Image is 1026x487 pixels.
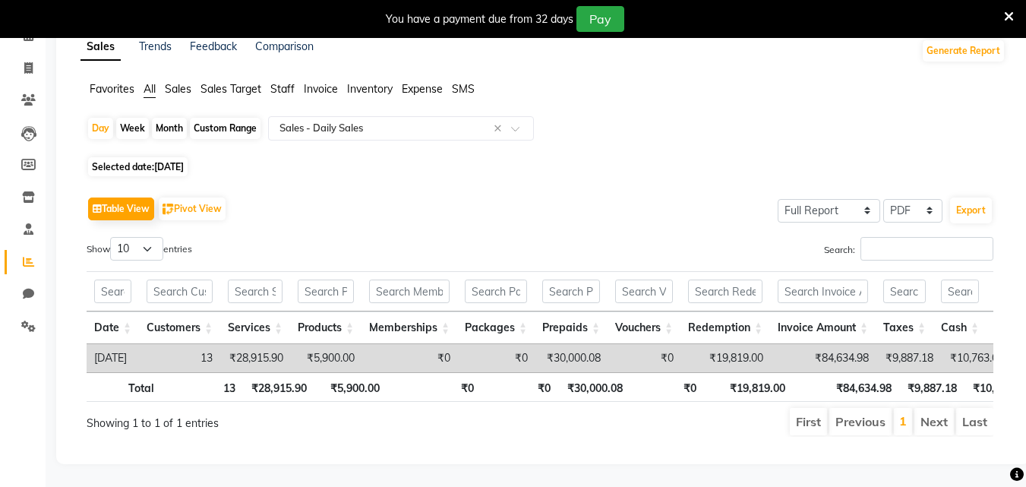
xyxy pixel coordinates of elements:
th: ₹30,000.08 [558,372,630,402]
th: Cash: activate to sort column ascending [933,311,987,344]
input: Search Products [298,280,354,303]
span: Expense [402,82,443,96]
a: Comparison [255,40,314,53]
label: Search: [824,237,993,261]
input: Search Memberships [369,280,450,303]
td: ₹9,887.18 [876,344,941,372]
th: ₹9,887.18 [899,372,964,402]
span: Selected date: [88,157,188,176]
th: ₹0 [630,372,704,402]
div: Showing 1 to 1 of 1 entries [87,406,451,432]
button: Generate Report [923,40,1004,62]
input: Search Vouchers [615,280,673,303]
th: ₹0 [481,372,558,402]
th: Taxes: activate to sort column ascending [876,311,933,344]
input: Search Date [94,280,131,303]
th: ₹19,819.00 [704,372,793,402]
div: Month [152,118,187,139]
th: Products: activate to sort column ascending [290,311,361,344]
span: Favorites [90,82,134,96]
td: ₹0 [362,344,458,372]
input: Search Invoice Amount [778,280,868,303]
input: Search Prepaids [542,280,600,303]
input: Search Services [228,280,283,303]
div: Day [88,118,113,139]
span: Staff [270,82,295,96]
td: 13 [139,344,220,372]
th: ₹84,634.98 [793,372,899,402]
button: Pay [576,6,624,32]
th: Services: activate to sort column ascending [220,311,290,344]
input: Search Cash [941,280,979,303]
a: 1 [899,413,907,428]
a: Trends [139,40,172,53]
th: ₹0 [387,372,482,402]
td: ₹19,819.00 [681,344,771,372]
span: [DATE] [154,161,184,172]
div: Week [116,118,149,139]
td: [DATE] [87,344,139,372]
input: Search: [860,237,993,261]
img: pivot.png [163,204,174,215]
td: ₹10,763.00 [941,344,1012,372]
span: Invoice [304,82,338,96]
td: ₹0 [608,344,681,372]
th: Vouchers: activate to sort column ascending [608,311,680,344]
span: All [144,82,156,96]
th: ₹5,900.00 [314,372,387,402]
span: Sales Target [200,82,261,96]
th: Invoice Amount: activate to sort column ascending [770,311,876,344]
th: Prepaids: activate to sort column ascending [535,311,608,344]
td: ₹30,000.08 [535,344,608,372]
button: Export [950,198,992,223]
th: Memberships: activate to sort column ascending [361,311,457,344]
div: Custom Range [190,118,260,139]
select: Showentries [110,237,163,261]
input: Search Customers [147,280,213,303]
th: Redemption: activate to sort column ascending [680,311,770,344]
th: Date: activate to sort column ascending [87,311,139,344]
a: Sales [81,33,121,61]
span: SMS [452,82,475,96]
th: 13 [162,372,243,402]
td: ₹84,634.98 [771,344,876,372]
div: You have a payment due from 32 days [386,11,573,27]
input: Search Redemption [688,280,762,303]
th: Packages: activate to sort column ascending [457,311,535,344]
input: Search Taxes [883,280,926,303]
input: Search Packages [465,280,527,303]
td: ₹28,915.90 [220,344,291,372]
span: Clear all [494,121,507,137]
td: ₹0 [458,344,535,372]
span: Inventory [347,82,393,96]
span: Sales [165,82,191,96]
a: Feedback [190,40,237,53]
th: Total [87,372,162,402]
label: Show entries [87,237,192,261]
button: Pivot View [159,198,226,220]
th: ₹28,915.90 [243,372,314,402]
th: Customers: activate to sort column ascending [139,311,220,344]
td: ₹5,900.00 [291,344,362,372]
button: Table View [88,198,154,220]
